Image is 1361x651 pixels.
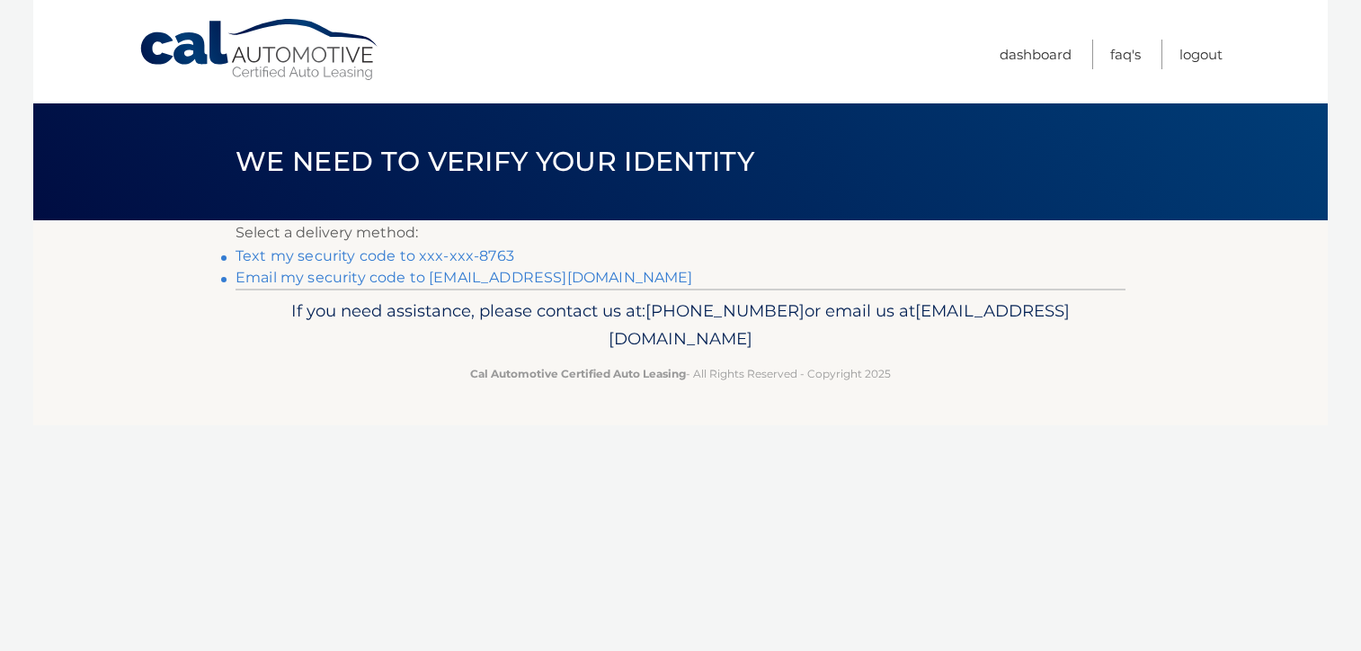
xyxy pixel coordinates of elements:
[247,297,1114,354] p: If you need assistance, please contact us at: or email us at
[247,364,1114,383] p: - All Rights Reserved - Copyright 2025
[138,18,381,82] a: Cal Automotive
[236,247,514,264] a: Text my security code to xxx-xxx-8763
[1110,40,1141,69] a: FAQ's
[645,300,805,321] span: [PHONE_NUMBER]
[1179,40,1223,69] a: Logout
[236,220,1125,245] p: Select a delivery method:
[236,145,754,178] span: We need to verify your identity
[470,367,686,380] strong: Cal Automotive Certified Auto Leasing
[236,269,693,286] a: Email my security code to [EMAIL_ADDRESS][DOMAIN_NAME]
[1000,40,1072,69] a: Dashboard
